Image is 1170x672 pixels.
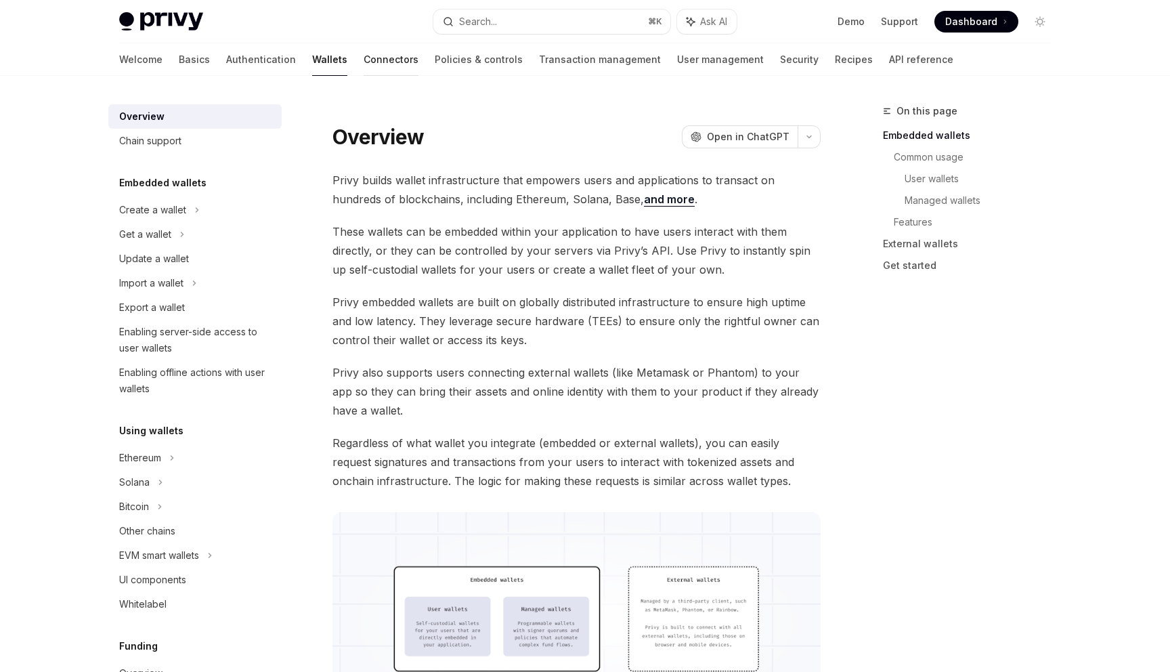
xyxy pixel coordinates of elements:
div: Enabling offline actions with user wallets [119,364,274,397]
a: Features [894,211,1062,233]
div: Create a wallet [119,202,186,218]
a: Enabling offline actions with user wallets [108,360,282,401]
img: light logo [119,12,203,31]
span: ⌘ K [648,16,662,27]
h1: Overview [332,125,424,149]
a: User wallets [905,168,1062,190]
a: Recipes [835,43,873,76]
a: Update a wallet [108,247,282,271]
div: Chain support [119,133,181,149]
span: Privy also supports users connecting external wallets (like Metamask or Phantom) to your app so t... [332,363,821,420]
a: Enabling server-side access to user wallets [108,320,282,360]
div: Export a wallet [119,299,185,316]
a: Overview [108,104,282,129]
a: Dashboard [934,11,1018,33]
a: User management [677,43,764,76]
a: Embedded wallets [883,125,1062,146]
button: Open in ChatGPT [682,125,798,148]
h5: Funding [119,638,158,654]
a: Security [780,43,819,76]
span: Privy embedded wallets are built on globally distributed infrastructure to ensure high uptime and... [332,293,821,350]
a: Get started [883,255,1062,276]
a: Support [881,15,918,28]
a: Other chains [108,519,282,543]
div: Ethereum [119,450,161,466]
a: Wallets [312,43,347,76]
span: Open in ChatGPT [707,130,789,144]
a: External wallets [883,233,1062,255]
a: and more [644,192,695,207]
a: Managed wallets [905,190,1062,211]
h5: Embedded wallets [119,175,207,191]
div: UI components [119,572,186,588]
div: Whitelabel [119,596,167,612]
span: Ask AI [700,15,727,28]
div: Get a wallet [119,226,171,243]
div: Overview [119,108,165,125]
a: Demo [838,15,865,28]
a: Policies & controls [435,43,523,76]
a: Transaction management [539,43,661,76]
div: Update a wallet [119,251,189,267]
a: UI components [108,568,282,592]
a: Connectors [364,43,418,76]
span: These wallets can be embedded within your application to have users interact with them directly, ... [332,222,821,279]
a: Authentication [226,43,296,76]
span: On this page [896,103,957,119]
a: Welcome [119,43,162,76]
div: Other chains [119,523,175,539]
a: Chain support [108,129,282,153]
a: Export a wallet [108,295,282,320]
h5: Using wallets [119,423,183,439]
div: Bitcoin [119,499,149,515]
button: Search...⌘K [433,9,670,34]
a: Whitelabel [108,592,282,616]
span: Regardless of what wallet you integrate (embedded or external wallets), you can easily request si... [332,434,821,490]
a: Basics [179,43,210,76]
div: Enabling server-side access to user wallets [119,324,274,356]
span: Privy builds wallet infrastructure that empowers users and applications to transact on hundreds o... [332,171,821,209]
a: API reference [889,43,953,76]
div: Import a wallet [119,275,183,291]
button: Ask AI [677,9,737,34]
div: Solana [119,474,150,490]
div: EVM smart wallets [119,547,199,564]
a: Common usage [894,146,1062,168]
span: Dashboard [945,15,997,28]
div: Search... [459,14,497,30]
button: Toggle dark mode [1029,11,1051,33]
